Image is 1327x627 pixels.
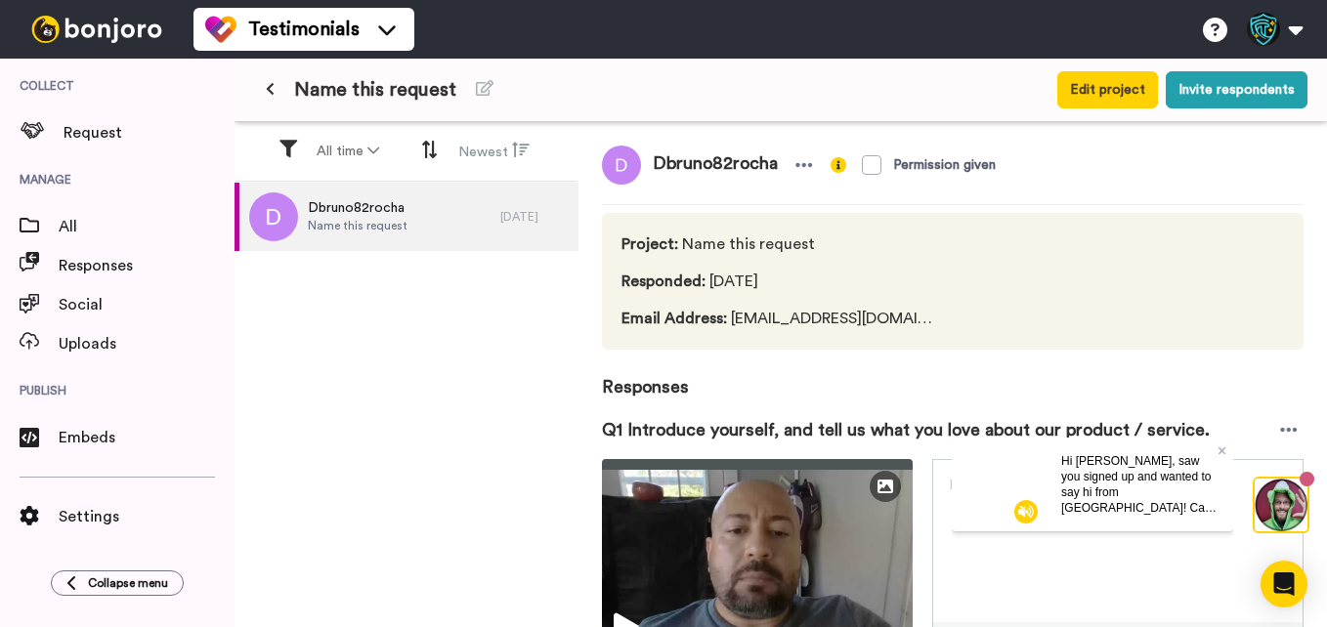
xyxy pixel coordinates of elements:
[235,183,578,251] a: Dbruno82rochaName this request[DATE]
[308,218,407,233] span: Name this request
[621,311,727,326] span: Email Address :
[109,17,265,202] span: Hi [PERSON_NAME], saw you signed up and wanted to say hi from [GEOGRAPHIC_DATA]! Can't wait to he...
[305,134,391,169] button: All time
[59,332,235,355] span: Uploads
[23,16,170,43] img: bj-logo-header-white.svg
[500,209,569,225] div: [DATE]
[621,236,678,252] span: Project :
[1057,71,1158,108] button: Edit project
[621,270,940,293] span: [DATE]
[621,307,940,330] span: [EMAIL_ADDRESS][DOMAIN_NAME]
[294,76,456,104] span: Name this request
[59,254,235,277] span: Responses
[59,426,235,449] span: Embeds
[248,16,360,43] span: Testimonials
[602,416,1210,443] span: Q1 Introduce yourself, and tell us what you love about our product / service.
[308,198,407,218] span: Dbruno82rocha
[893,155,996,175] div: Permission given
[602,146,641,185] img: d.png
[447,133,541,170] button: Newest
[51,570,184,596] button: Collapse menu
[59,215,235,238] span: All
[1166,71,1307,108] button: Invite respondents
[63,63,86,86] img: mute-white.svg
[88,575,168,591] span: Collapse menu
[64,121,235,145] span: Request
[949,479,1060,492] span: No text response
[59,505,235,528] span: Settings
[205,14,236,45] img: tm-color.svg
[602,350,1304,400] span: Responses
[621,273,706,289] span: Responded :
[2,4,55,57] img: 3183ab3e-59ed-45f6-af1c-10226f767056-1659068401.jpg
[59,293,235,316] span: Social
[249,192,298,241] img: d.png
[641,146,790,185] span: Dbruno82rocha
[621,232,940,256] span: Name this request
[831,157,846,173] img: info-yellow.svg
[1261,561,1307,607] div: Open Intercom Messenger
